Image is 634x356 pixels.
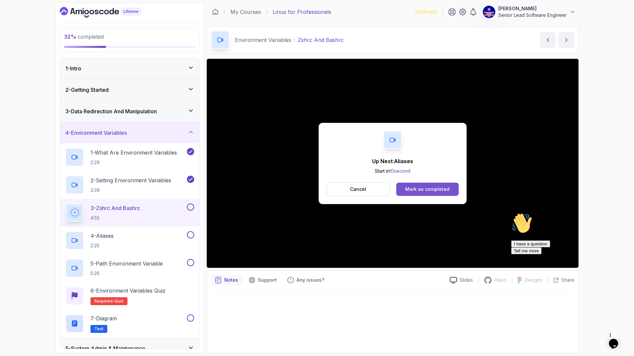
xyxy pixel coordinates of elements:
[94,326,103,332] span: Text
[90,215,140,221] p: 4:55
[235,36,291,44] p: Environment Variables
[389,168,410,174] span: 10 second
[540,32,556,48] button: previous content
[297,277,324,283] p: Any issues?
[283,275,328,285] button: Feedback button
[273,8,331,16] p: Linux for Professionals
[90,159,177,166] p: 2:29
[65,86,109,94] h3: 2 - Getting Started
[245,275,281,285] button: Support button
[60,58,199,79] button: 1-Intro
[65,64,81,72] h3: 1 - Intro
[65,314,194,333] button: 7-DiagramText
[90,176,171,184] p: 2 - Setting Environment Variables
[372,157,413,165] p: Up Next: Aliases
[115,299,123,304] span: quiz
[65,344,145,352] h3: 5 - System Admin & Maintenance
[90,187,171,194] p: 3:39
[396,183,459,196] button: Mark as completed
[372,168,413,174] p: Start in
[211,275,242,285] button: notes button
[3,37,33,44] button: Tell me more
[65,231,194,250] button: 4-Aliases2:25
[65,129,127,137] h3: 4 - Environment Variables
[224,277,238,283] p: Notes
[460,277,473,283] p: Slides
[207,59,579,268] iframe: 3 - zshrc and bashrc
[3,20,65,25] span: Hi! How can we help?
[90,149,177,157] p: 1 - What Are Environment Variables
[90,260,163,267] p: 5 - Path Environment Variable
[3,30,42,37] button: I have a question
[64,33,76,40] span: 32 %
[90,204,140,212] p: 3 - Zshrc And Bashrc
[606,330,627,349] iframe: chat widget
[498,5,567,12] p: [PERSON_NAME]
[498,12,567,18] p: Senior Lead Software Engineer
[327,182,390,196] button: Cancel
[405,186,449,193] div: Mark as completed
[350,186,366,193] p: Cancel
[60,7,156,18] a: Dashboard
[60,101,199,122] button: 3-Data Redirection And Manipulation
[495,277,507,283] p: Repo
[3,3,24,24] img: :wave:
[3,3,122,44] div: 👋Hi! How can we help?I have a questionTell me more
[298,36,344,44] p: Zshrc And Bashrc
[482,5,576,18] button: user profile image[PERSON_NAME]Senior Lead Software Engineer
[483,6,495,18] img: user profile image
[90,270,163,277] p: 5:26
[509,210,627,326] iframe: chat widget
[558,32,574,48] button: next content
[90,287,165,295] p: 6 - Environment Variables Quiz
[65,107,157,115] h3: 3 - Data Redirection And Manipulation
[65,203,194,222] button: 3-Zshrc And Bashrc4:55
[64,33,104,40] span: completed
[60,122,199,143] button: 4-Environment Variables
[415,9,437,15] p: 1314 Points
[65,176,194,194] button: 2-Setting Environment Variables3:39
[444,277,478,284] a: Slides
[65,287,194,305] button: 6-Environment Variables QuizRequired-quiz
[230,8,261,16] a: My Courses
[94,299,115,304] span: Required-
[90,314,117,322] p: 7 - Diagram
[258,277,277,283] p: Support
[90,242,114,249] p: 2:25
[65,148,194,166] button: 1-What Are Environment Variables2:29
[212,9,219,15] a: Dashboard
[65,259,194,277] button: 5-Path Environment Variable5:26
[90,232,114,240] p: 4 - Aliases
[60,79,199,100] button: 2-Getting Started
